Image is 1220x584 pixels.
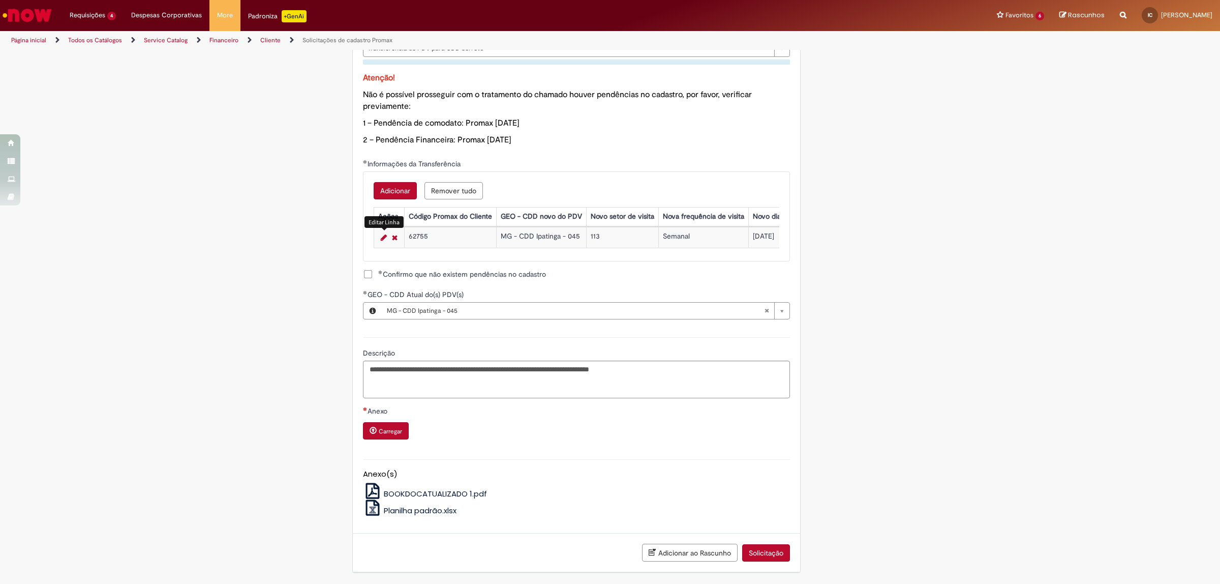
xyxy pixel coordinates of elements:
a: BOOKDOCATUALIZADO 1.pdf [363,488,487,499]
th: Nova frequência de visita [658,207,748,226]
textarea: Descrição [363,361,790,399]
span: Confirmo que não existem pendências no cadastro [378,269,546,279]
ul: Trilhas de página [8,31,806,50]
span: 1 – Pendência de comodato: Promax [DATE] [363,118,520,128]
a: Todos os Catálogos [68,36,122,44]
button: Add a row for Informações da Transferência [374,182,417,199]
button: Carregar anexo de Anexo Required [363,422,409,440]
a: Planilha padrão.xlsx [363,505,457,516]
button: GEO - CDD Atual do(s) PDV(s), Visualizar este registro MG - CDD Ipatinga - 045 [363,303,382,319]
span: Anexo [368,406,389,416]
a: Solicitações de cadastro Promax [302,36,392,44]
div: Editar Linha [364,216,404,228]
span: MG - CDD Ipatinga - 045 [387,303,764,319]
span: 6 [1035,12,1044,20]
div: Padroniza [248,10,307,22]
span: Obrigatório Preenchido [363,290,368,295]
span: More [217,10,233,20]
a: Financeiro [209,36,238,44]
th: Novo setor de visita [586,207,658,226]
span: Planilha padrão.xlsx [384,505,456,516]
td: Semanal [658,227,748,248]
a: Cliente [260,36,281,44]
span: BOOKDOCATUALIZADO 1.pdf [384,488,487,499]
span: Rascunhos [1068,10,1105,20]
a: Página inicial [11,36,46,44]
button: Adicionar ao Rascunho [642,544,738,562]
span: Obrigatório Preenchido [363,160,368,164]
a: MG - CDD Ipatinga - 045Limpar campo GEO - CDD Atual do(s) PDV(s) [382,303,789,319]
th: Ações [374,207,404,226]
td: [DATE] [748,227,813,248]
th: Novo dia da visita [748,207,813,226]
span: Informações da Transferência [368,159,463,168]
th: Código Promax do Cliente [404,207,496,226]
small: Carregar [379,427,402,435]
abbr: Limpar campo GEO - CDD Atual do(s) PDV(s) [759,303,774,319]
h5: Anexo(s) [363,470,790,479]
th: GEO - CDD novo do PDV [496,207,586,226]
span: Necessários [363,407,368,411]
span: Não é possível prosseguir com o tratamento do chamado houver pendências no cadastro, por favor, v... [363,90,752,111]
p: +GenAi [282,10,307,22]
a: Remover linha 1 [389,231,400,244]
span: 4 [107,12,116,20]
a: Rascunhos [1059,11,1105,20]
span: IC [1148,12,1152,18]
a: Service Catalog [144,36,188,44]
button: Solicitação [742,544,790,562]
span: Atenção! [363,73,395,83]
img: ServiceNow [1,5,53,25]
td: MG - CDD Ipatinga - 045 [496,227,586,248]
span: Requisições [70,10,105,20]
span: 2 – Pendência Financeira: Promax [DATE] [363,135,511,145]
a: Editar Linha 1 [378,231,389,244]
td: 62755 [404,227,496,248]
button: Remove all rows for Informações da Transferência [424,182,483,199]
span: Descrição [363,348,397,358]
td: 113 [586,227,658,248]
span: [PERSON_NAME] [1161,11,1212,19]
span: GEO - CDD Atual do(s) PDV(s) [368,290,466,299]
span: Favoritos [1005,10,1033,20]
span: Obrigatório Preenchido [378,270,383,274]
span: Despesas Corporativas [131,10,202,20]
